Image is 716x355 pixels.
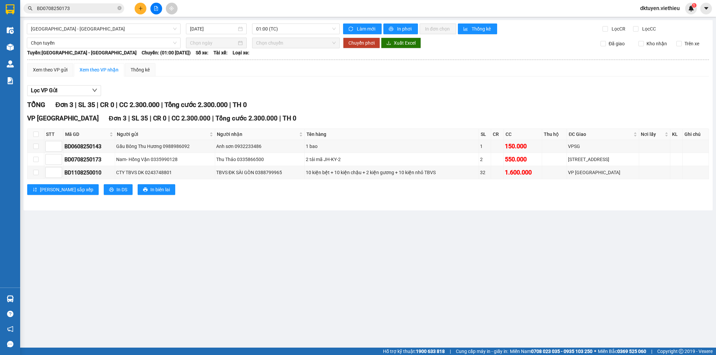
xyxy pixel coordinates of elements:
span: TH 0 [233,101,247,109]
input: Tìm tên, số ĐT hoặc mã đơn [37,5,116,12]
span: close-circle [117,6,122,10]
div: BD0608250143 [64,142,114,151]
span: Kho nhận [644,40,670,47]
button: Chuyển phơi [343,38,380,48]
div: VP [GEOGRAPHIC_DATA] [568,169,638,176]
span: Loại xe: [233,49,249,56]
span: Trên xe [682,40,702,47]
div: CTY TBVS DK 0243748801 [116,169,214,176]
span: search [28,6,33,11]
span: In DS [116,186,127,193]
th: CC [504,129,542,140]
div: Xem theo VP gửi [33,66,67,73]
div: 150.000 [505,142,541,151]
span: Người gửi [117,131,208,138]
span: Đã giao [606,40,627,47]
img: solution-icon [7,77,14,84]
span: close-circle [117,5,122,12]
span: Làm mới [357,25,376,33]
button: bar-chartThống kê [458,23,497,34]
img: logo-vxr [6,4,14,14]
span: | [229,101,231,109]
button: printerIn phơi [383,23,418,34]
button: plus [135,3,146,14]
span: aim [169,6,174,11]
span: copyright [679,349,683,354]
td: BD0708250173 [63,153,115,166]
span: | [212,114,214,122]
div: 550.000 [505,155,541,164]
div: 1 [480,143,490,150]
span: | [116,101,117,109]
div: 2 [480,156,490,163]
div: TBVS ĐK SÀI GÒN 0388799965 [216,169,304,176]
span: Chuyến: (01:00 [DATE]) [142,49,191,56]
span: CR 0 [100,101,114,109]
td: BD1108250010 [63,166,115,179]
span: Thống kê [472,25,492,33]
span: In biên lai [150,186,170,193]
span: 01:00 (TC) [256,24,335,34]
b: Tuyến: [GEOGRAPHIC_DATA] - [GEOGRAPHIC_DATA] [27,50,137,55]
span: file-add [154,6,158,11]
strong: 1900 633 818 [416,349,445,354]
span: TỔNG [27,101,45,109]
img: warehouse-icon [7,44,14,51]
input: 12/08/2025 [190,25,237,33]
div: Gấu Bông Thu Hương 0988986092 [116,143,214,150]
span: printer [389,27,394,32]
span: bar-chart [463,27,469,32]
span: ĐC Giao [569,131,632,138]
img: warehouse-icon [7,27,14,34]
span: Miền Nam [510,348,592,355]
th: Ghi chú [683,129,709,140]
span: Người nhận [217,131,298,138]
span: [PERSON_NAME] sắp xếp [40,186,93,193]
span: | [161,101,163,109]
button: aim [166,3,178,14]
span: SL 35 [78,101,95,109]
span: 1 [693,3,695,8]
span: Hà Nội - Sài Gòn [31,24,177,34]
div: BD1108250010 [64,168,114,177]
strong: 0708 023 035 - 0935 103 250 [531,349,592,354]
button: caret-down [700,3,712,14]
div: Thu Thảo 0335866500 [216,156,304,163]
span: printer [143,187,148,193]
div: 1 bao [306,143,478,150]
span: CC 2.300.000 [119,101,159,109]
button: Lọc VP Gửi [27,85,101,96]
span: TH 0 [283,114,296,122]
img: warehouse-icon [7,60,14,67]
span: SL 35 [132,114,148,122]
th: CR [491,129,504,140]
th: KL [670,129,683,140]
span: sort-ascending [33,187,37,193]
span: caret-down [703,5,709,11]
span: | [128,114,130,122]
img: icon-new-feature [688,5,694,11]
span: | [75,101,77,109]
span: Miền Bắc [598,348,646,355]
button: In đơn chọn [420,23,456,34]
span: question-circle [7,311,13,317]
span: notification [7,326,13,332]
span: CR 0 [153,114,166,122]
th: Thu hộ [542,129,567,140]
strong: 0369 525 060 [617,349,646,354]
span: Nơi lấy [641,131,664,138]
span: Lọc CR [609,25,626,33]
span: message [7,341,13,347]
div: Nam- Hồng Vận 0335990128 [116,156,214,163]
span: down [92,88,97,93]
span: Lọc CC [639,25,657,33]
span: Tổng cước 2.300.000 [164,101,228,109]
span: Hỗ trợ kỹ thuật: [383,348,445,355]
div: Anh sơn 0932233486 [216,143,304,150]
span: Lọc VP Gửi [31,86,57,95]
span: | [651,348,652,355]
div: Xem theo VP nhận [80,66,118,73]
span: | [168,114,170,122]
th: SL [479,129,491,140]
button: syncLàm mới [343,23,382,34]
